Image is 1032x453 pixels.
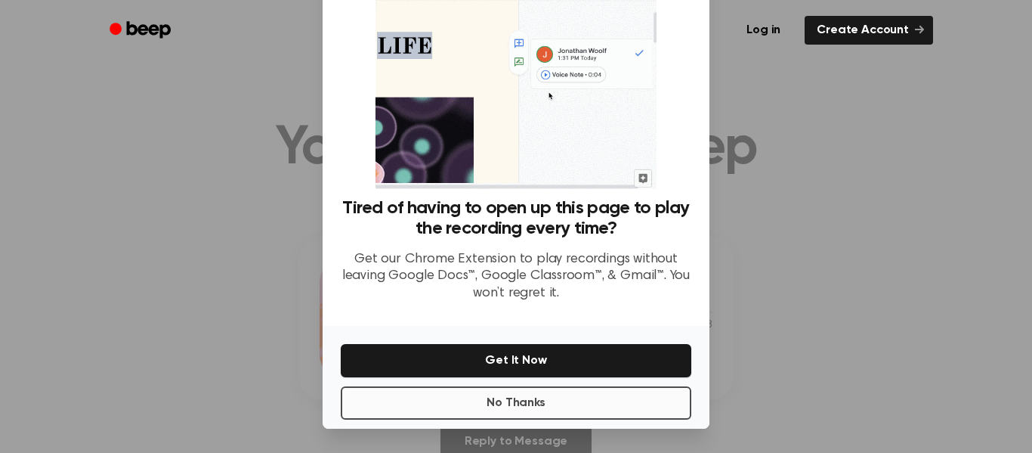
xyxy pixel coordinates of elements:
[341,344,691,377] button: Get It Now
[341,386,691,420] button: No Thanks
[805,16,933,45] a: Create Account
[731,13,796,48] a: Log in
[99,16,184,45] a: Beep
[341,251,691,303] p: Get our Chrome Extension to play recordings without leaving Google Docs™, Google Classroom™, & Gm...
[341,198,691,239] h3: Tired of having to open up this page to play the recording every time?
